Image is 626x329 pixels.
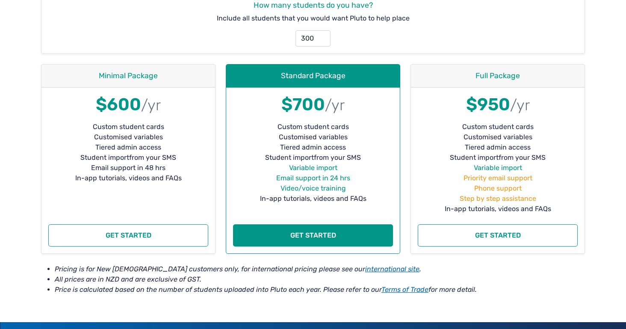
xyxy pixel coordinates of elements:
[325,96,345,114] small: /yr
[418,122,578,132] li: Custom student cards
[55,285,585,295] li: Price is calculated based on the number of students uploaded into Pluto each year. Please refer t...
[48,1,578,10] h4: How many students do you have?
[418,183,578,194] li: Phone support
[233,71,393,80] h4: Standard Package
[141,96,161,114] small: /yr
[233,194,393,204] li: In-app tutorials, videos and FAQs
[48,71,208,80] h4: Minimal Package
[55,264,585,274] li: Pricing is for New [DEMOGRAPHIC_DATA] customers only, for international pricing please see our .
[233,94,393,115] h1: $700
[233,183,393,194] li: Video/voice training
[365,265,419,273] a: international site
[48,163,208,173] li: Email support in 48 hrs
[418,163,578,173] li: Variable import
[55,274,585,285] li: All prices are in NZD and are exclusive of GST.
[233,224,393,247] button: Get started
[418,204,578,214] li: In-app tutorials, videos and FAQs
[233,142,393,153] li: Tiered admin access
[48,132,208,142] li: Customised variables
[48,94,208,115] h1: $600
[418,71,578,80] h4: Full Package
[233,153,393,163] li: Student import
[418,153,578,163] li: Student import
[233,173,393,183] li: Email support in 24 hrs
[233,122,393,132] li: Custom student cards
[48,173,208,183] li: In-app tutorials, videos and FAQs
[129,153,176,163] span: from your SMS
[314,153,361,163] span: from your SMS
[233,132,393,142] li: Customised variables
[418,173,578,183] li: Priority email support
[418,194,578,204] li: Step by step assistance
[381,285,428,294] a: Terms of Trade
[510,96,530,114] small: /yr
[418,94,578,115] h1: $950
[48,122,208,132] li: Custom student cards
[499,153,546,163] span: from your SMS
[48,142,208,153] li: Tiered admin access
[48,224,208,247] button: Get started
[418,224,578,247] button: Get started
[418,142,578,153] li: Tiered admin access
[48,153,208,163] li: Student import
[418,132,578,142] li: Customised variables
[233,163,393,173] li: Variable import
